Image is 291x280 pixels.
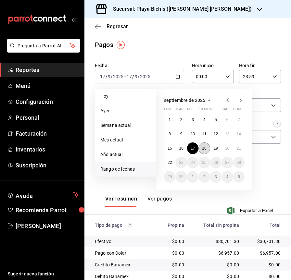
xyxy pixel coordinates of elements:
[138,74,140,79] span: /
[187,142,198,154] button: 17 de septiembre de 2025
[95,273,147,280] div: Debito Banamex
[180,132,183,136] abbr: 9 de septiembre de 2025
[16,161,79,170] span: Suscripción
[195,273,239,280] div: $0.00
[221,157,233,168] button: 27 de septiembre de 2025
[187,128,198,140] button: 10 de septiembre de 2025
[221,128,233,140] button: 13 de septiembre de 2025
[169,117,171,122] abbr: 1 de septiembre de 2025
[175,107,183,114] abbr: martes
[225,160,229,165] abbr: 27 de septiembre de 2025
[237,132,241,136] abbr: 14 de septiembre de 2025
[195,238,239,245] div: $30,701.30
[175,171,187,183] button: 30 de septiembre de 2025
[108,74,111,79] input: --
[100,151,151,158] span: Año actual
[164,107,171,114] abbr: lunes
[168,146,172,151] abbr: 15 de septiembre de 2025
[164,157,175,168] button: 22 de septiembre de 2025
[233,171,245,183] button: 5 de octubre de 2025
[202,160,206,165] abbr: 25 de septiembre de 2025
[215,117,217,122] abbr: 5 de septiembre de 2025
[249,273,281,280] div: $0.00
[238,117,240,122] abbr: 7 de septiembre de 2025
[221,142,233,154] button: 20 de septiembre de 2025
[16,113,79,122] span: Personal
[126,74,132,79] input: --
[164,142,175,154] button: 15 de septiembre de 2025
[249,238,281,245] div: $30,701.30
[16,145,79,154] span: Inventarios
[239,63,281,68] label: Hora fin
[100,93,151,100] span: Hoy
[210,171,221,183] button: 3 de octubre de 2025
[16,66,79,74] span: Reportes
[71,17,77,22] button: open_drawer_menu
[108,5,252,13] h3: Sucursal: Playa Bichis ([PERSON_NAME] [PERSON_NAME])
[132,74,134,79] span: /
[202,146,206,151] abbr: 18 de septiembre de 2025
[95,223,147,228] div: Tipo de pago
[105,196,172,207] div: navigation tabs
[168,175,172,179] abbr: 29 de septiembre de 2025
[249,250,281,256] div: $6,957.00
[157,238,184,245] div: $0.00
[225,132,229,136] abbr: 13 de septiembre de 2025
[203,117,206,122] abbr: 4 de septiembre de 2025
[198,128,210,140] button: 11 de septiembre de 2025
[140,74,151,79] input: ----
[157,262,184,268] div: $0.00
[233,142,245,154] button: 21 de septiembre de 2025
[221,107,228,114] abbr: sábado
[221,114,233,126] button: 6 de septiembre de 2025
[187,171,198,183] button: 1 de octubre de 2025
[128,223,132,227] svg: Los pagos realizados con Pay y otras terminales son montos brutos.
[107,23,128,30] span: Regresar
[100,122,151,129] span: Semana actual
[168,160,172,165] abbr: 22 de septiembre de 2025
[226,117,228,122] abbr: 6 de septiembre de 2025
[226,175,228,179] abbr: 4 de octubre de 2025
[214,132,218,136] abbr: 12 de septiembre de 2025
[198,171,210,183] button: 2 de octubre de 2025
[16,222,79,230] span: [PERSON_NAME]
[164,128,175,140] button: 8 de septiembre de 2025
[210,142,221,154] button: 19 de septiembre de 2025
[180,117,183,122] abbr: 2 de septiembre de 2025
[169,132,171,136] abbr: 8 de septiembre de 2025
[134,74,138,79] input: --
[249,262,281,268] div: $0.00
[100,166,151,173] span: Rango de fechas
[124,74,126,79] span: -
[111,74,113,79] span: /
[113,74,124,79] input: ----
[249,223,281,228] div: Total
[117,41,125,49] img: Tooltip marker
[106,74,108,79] span: /
[210,128,221,140] button: 12 de septiembre de 2025
[157,223,184,228] div: Propina
[175,142,187,154] button: 16 de septiembre de 2025
[175,157,187,168] button: 23 de septiembre de 2025
[95,238,147,245] div: Efectivo
[195,262,239,268] div: $0.00
[164,171,175,183] button: 29 de septiembre de 2025
[192,175,194,179] abbr: 1 de octubre de 2025
[179,160,183,165] abbr: 23 de septiembre de 2025
[157,250,184,256] div: $0.00
[191,132,195,136] abbr: 10 de septiembre de 2025
[175,128,187,140] button: 9 de septiembre de 2025
[95,262,147,268] div: Credito Banamex
[233,157,245,168] button: 28 de septiembre de 2025
[210,114,221,126] button: 5 de septiembre de 2025
[233,114,245,126] button: 7 de septiembre de 2025
[100,107,151,114] span: Ayer
[5,47,80,54] a: Pregunta a Parrot AI
[100,137,151,143] span: Mes actual
[198,157,210,168] button: 25 de septiembre de 2025
[95,23,128,30] button: Regresar
[210,157,221,168] button: 26 de septiembre de 2025
[95,250,147,256] div: Pago con Dolar
[214,146,218,151] abbr: 19 de septiembre de 2025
